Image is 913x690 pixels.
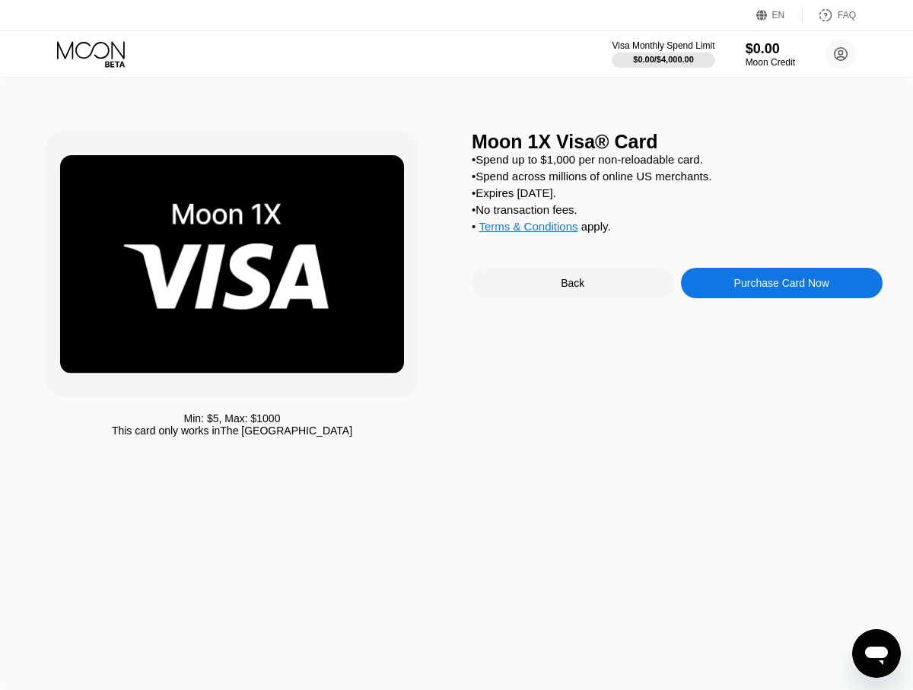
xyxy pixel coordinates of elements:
[803,8,856,23] div: FAQ
[112,424,352,437] div: This card only works in The [GEOGRAPHIC_DATA]
[838,10,856,21] div: FAQ
[681,268,883,298] div: Purchase Card Now
[472,131,883,153] div: Moon 1X Visa® Card
[612,40,714,51] div: Visa Monthly Spend Limit
[756,8,803,23] div: EN
[472,186,883,199] div: • Expires [DATE].
[472,268,674,298] div: Back
[734,277,829,289] div: Purchase Card Now
[772,10,785,21] div: EN
[746,41,795,57] div: $0.00
[472,220,883,237] div: • apply .
[633,55,694,64] div: $0.00 / $4,000.00
[612,40,714,68] div: Visa Monthly Spend Limit$0.00/$4,000.00
[472,170,883,183] div: • Spend across millions of online US merchants.
[746,41,795,68] div: $0.00Moon Credit
[472,203,883,216] div: • No transaction fees.
[561,277,584,289] div: Back
[746,57,795,68] div: Moon Credit
[472,153,883,166] div: • Spend up to $1,000 per non-reloadable card.
[479,220,577,233] span: Terms & Conditions
[852,629,901,678] iframe: Button to launch messaging window
[184,412,281,424] div: Min: $ 5 , Max: $ 1000
[479,220,577,237] div: Terms & Conditions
